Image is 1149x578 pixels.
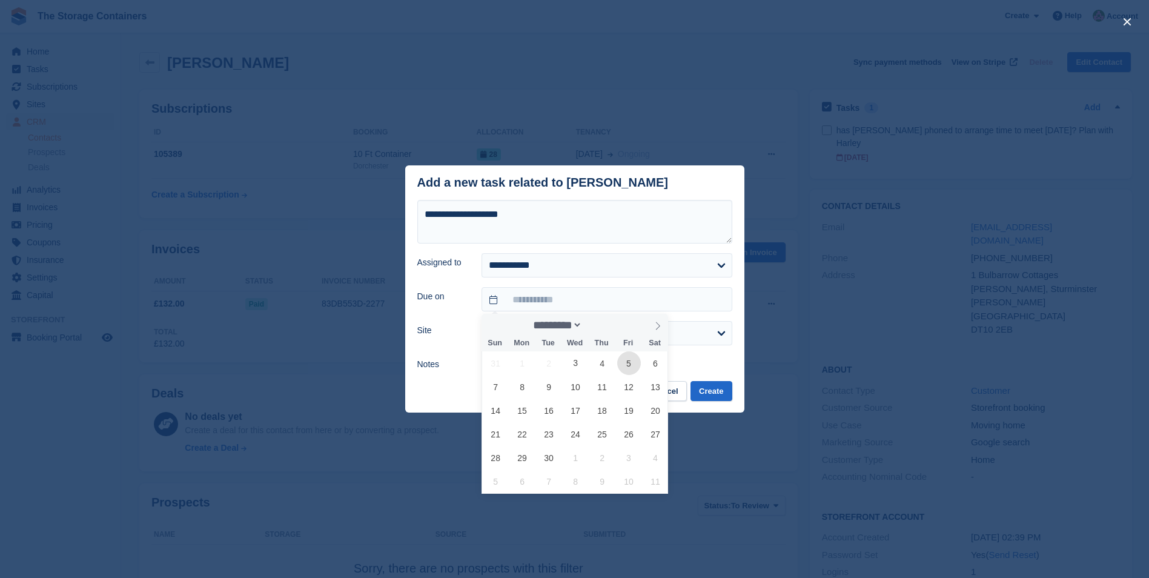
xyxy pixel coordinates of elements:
[617,470,641,493] span: October 10, 2025
[564,446,588,470] span: October 1, 2025
[484,446,508,470] span: September 28, 2025
[537,351,561,375] span: September 2, 2025
[564,351,588,375] span: September 3, 2025
[535,339,561,347] span: Tue
[537,422,561,446] span: September 23, 2025
[564,470,588,493] span: October 8, 2025
[511,399,534,422] span: September 15, 2025
[617,399,641,422] span: September 19, 2025
[641,339,668,347] span: Sat
[643,351,667,375] span: September 6, 2025
[417,290,468,303] label: Due on
[484,422,508,446] span: September 21, 2025
[643,422,667,446] span: September 27, 2025
[484,375,508,399] span: September 7, 2025
[484,399,508,422] span: September 14, 2025
[643,470,667,493] span: October 11, 2025
[484,351,508,375] span: August 31, 2025
[591,351,614,375] span: September 4, 2025
[617,422,641,446] span: September 26, 2025
[690,381,732,401] button: Create
[484,470,508,493] span: October 5, 2025
[617,351,641,375] span: September 5, 2025
[417,176,669,190] div: Add a new task related to [PERSON_NAME]
[537,399,561,422] span: September 16, 2025
[591,470,614,493] span: October 9, 2025
[511,446,534,470] span: September 29, 2025
[591,375,614,399] span: September 11, 2025
[537,470,561,493] span: October 7, 2025
[537,446,561,470] span: September 30, 2025
[564,422,588,446] span: September 24, 2025
[643,399,667,422] span: September 20, 2025
[417,324,468,337] label: Site
[417,256,468,269] label: Assigned to
[643,375,667,399] span: September 13, 2025
[564,375,588,399] span: September 10, 2025
[591,399,614,422] span: September 18, 2025
[417,358,468,371] label: Notes
[511,470,534,493] span: October 6, 2025
[511,375,534,399] span: September 8, 2025
[617,375,641,399] span: September 12, 2025
[1118,12,1137,32] button: close
[643,446,667,470] span: October 4, 2025
[582,319,620,331] input: Year
[588,339,615,347] span: Thu
[482,339,508,347] span: Sun
[511,351,534,375] span: September 1, 2025
[508,339,535,347] span: Mon
[529,319,583,331] select: Month
[564,399,588,422] span: September 17, 2025
[591,446,614,470] span: October 2, 2025
[561,339,588,347] span: Wed
[617,446,641,470] span: October 3, 2025
[615,339,641,347] span: Fri
[511,422,534,446] span: September 22, 2025
[591,422,614,446] span: September 25, 2025
[537,375,561,399] span: September 9, 2025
